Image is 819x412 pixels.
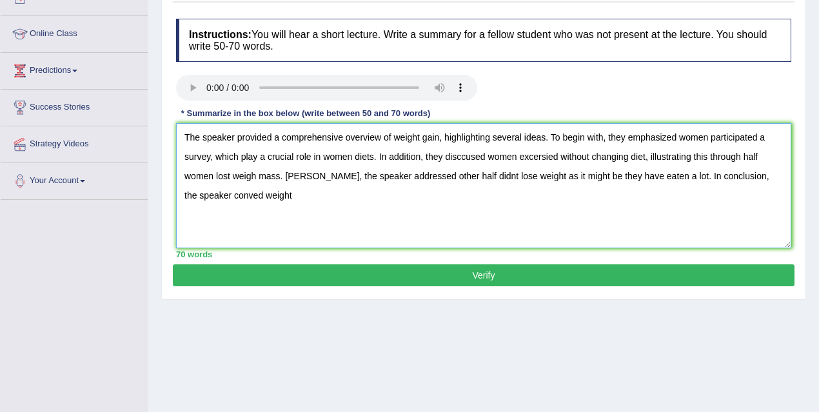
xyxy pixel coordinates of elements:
[189,29,252,40] b: Instructions:
[1,90,148,122] a: Success Stories
[176,248,791,260] div: 70 words
[176,107,435,119] div: * Summarize in the box below (write between 50 and 70 words)
[1,16,148,48] a: Online Class
[1,163,148,195] a: Your Account
[173,264,794,286] button: Verify
[176,19,791,62] h4: You will hear a short lecture. Write a summary for a fellow student who was not present at the le...
[1,53,148,85] a: Predictions
[1,126,148,159] a: Strategy Videos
